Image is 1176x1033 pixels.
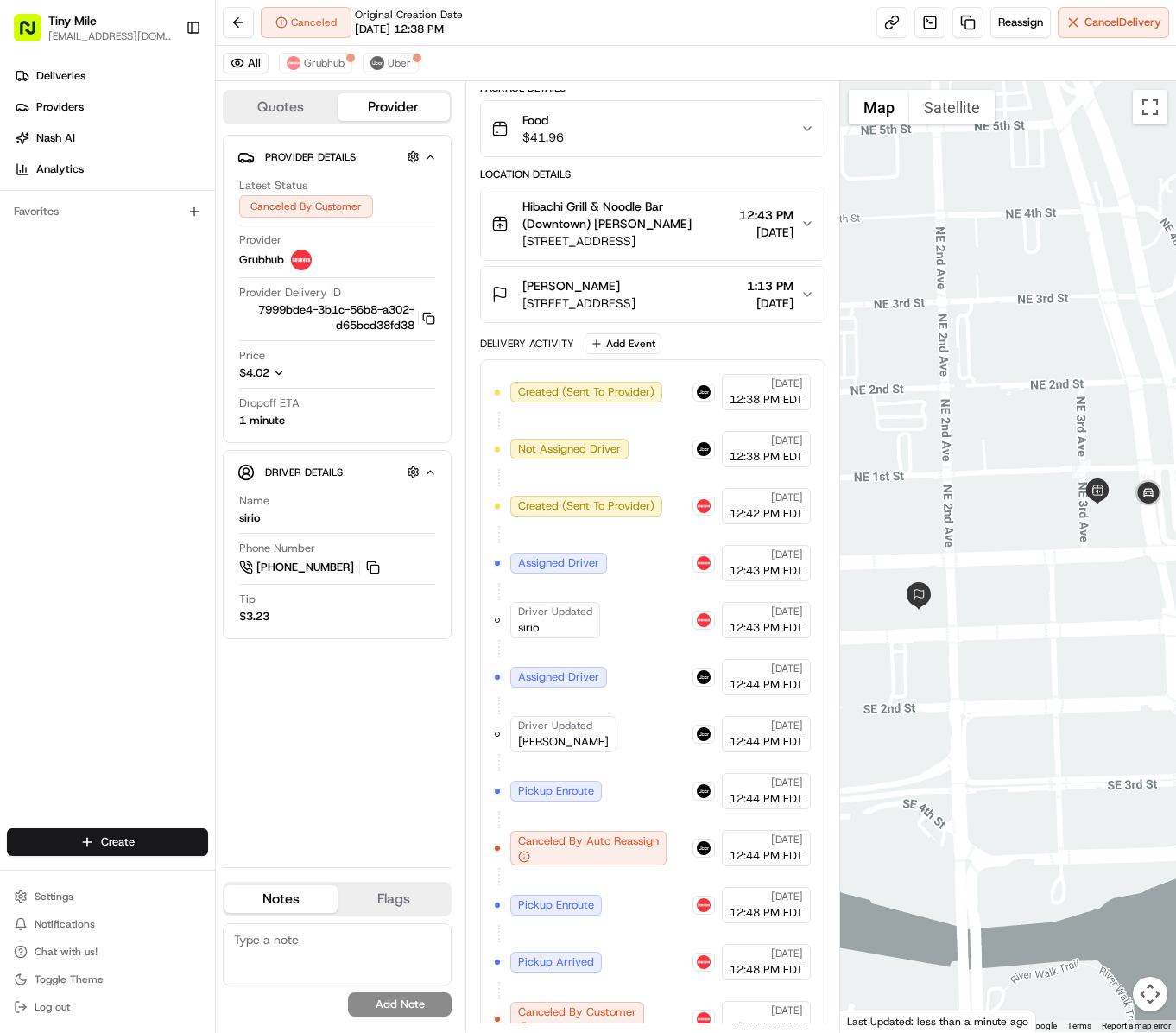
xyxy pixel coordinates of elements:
[518,719,592,732] span: Driver Updated
[730,962,803,978] span: 12:48 PM EDT
[239,252,284,268] span: Grubhub
[17,254,31,268] div: 📗
[35,945,98,959] span: Chat with us!
[237,458,437,486] button: Driver Details
[518,384,654,400] span: Created (Sent To Provider)
[697,385,711,399] img: uber-new-logo.jpeg
[522,277,620,295] span: [PERSON_NAME]
[48,12,97,29] button: Tiny Mile
[7,912,208,936] button: Notifications
[697,499,711,513] img: 5e692f75ce7d37001a5d71f1
[7,995,208,1019] button: Log out
[518,897,594,913] span: Pickup Enroute
[771,662,803,675] span: [DATE]
[17,71,314,98] p: Welcome 👋
[239,365,269,380] span: $4.02
[481,187,825,260] button: Hibachi Grill & Noodle Bar (Downtown) [PERSON_NAME][STREET_ADDRESS]12:43 PM[DATE]
[35,1000,70,1014] span: Log out
[239,396,300,411] span: Dropoff ETA
[59,167,283,184] div: Start new chat
[122,294,209,307] a: Powered byPylon
[363,53,419,73] button: Uber
[697,784,711,798] img: uber-new-logo.jpeg
[224,93,338,121] button: Quotes
[146,254,160,268] div: 💻
[10,245,139,276] a: 📗Knowledge Base
[7,828,208,856] button: Create
[481,267,825,322] button: [PERSON_NAME][STREET_ADDRESS]1:13 PM[DATE]
[747,295,793,312] span: [DATE]
[730,677,803,693] span: 12:44 PM EDT
[36,68,85,84] span: Deliveries
[172,295,209,307] span: Pylon
[730,905,803,921] span: 12:48 PM EDT
[480,168,825,181] div: Location Details
[7,62,215,90] a: Deliveries
[7,7,179,48] button: Tiny Mile[EMAIL_ADDRESS][DOMAIN_NAME]
[585,333,661,354] button: Add Event
[1067,1021,1091,1030] a: Terms (opens in new tab)
[697,898,711,912] img: 5e692f75ce7d37001a5d71f1
[239,592,256,607] span: Tip
[291,250,312,270] img: 5e692f75ce7d37001a5d71f1
[522,198,732,232] span: Hibachi Grill & Noodle Bar (Downtown) [PERSON_NAME]
[139,245,284,276] a: 💻API Documentation
[730,506,803,522] span: 12:42 PM EDT
[17,19,52,54] img: Nash
[518,954,594,970] span: Pickup Arrived
[1133,977,1167,1011] button: Map camera controls
[1084,15,1161,30] span: Cancel Delivery
[522,111,564,129] span: Food
[261,7,351,38] button: Canceled
[739,206,793,224] span: 12:43 PM
[849,90,909,124] button: Show street map
[239,232,281,248] span: Provider
[355,8,463,22] span: Original Creation Date
[730,563,803,579] span: 12:43 PM EDT
[294,172,314,193] button: Start new chat
[730,449,803,465] span: 12:38 PM EDT
[48,29,172,43] button: [EMAIL_ADDRESS][DOMAIN_NAME]
[518,833,659,849] span: Canceled By Auto Reassign
[771,776,803,789] span: [DATE]
[17,167,48,198] img: 1736555255976-a54dd68f-1ca7-489b-9aae-adbdc363a1c4
[163,252,277,269] span: API Documentation
[522,232,732,250] span: [STREET_ADDRESS]
[36,130,75,146] span: Nash AI
[771,719,803,732] span: [DATE]
[840,1011,1036,1032] div: Last Updated: less than a minute ago
[279,53,352,73] button: Grubhub
[518,734,609,750] span: [PERSON_NAME]
[518,783,594,799] span: Pickup Enroute
[697,442,711,456] img: uber-new-logo.jpeg
[771,548,803,561] span: [DATE]
[35,973,104,986] span: Toggle Theme
[697,613,711,627] img: 5e692f75ce7d37001a5d71f1
[998,15,1043,30] span: Reassign
[730,392,803,408] span: 12:38 PM EDT
[771,605,803,618] span: [DATE]
[36,99,84,115] span: Providers
[7,93,215,121] a: Providers
[697,841,711,855] img: uber-new-logo.jpeg
[730,791,803,807] span: 12:44 PM EDT
[239,609,269,624] div: $3.23
[36,162,84,177] span: Analytics
[697,727,711,741] img: uber-new-logo.jpeg
[59,184,218,198] div: We're available if you need us!
[518,1004,636,1020] span: Canceled By Customer
[697,556,711,570] img: 5e692f75ce7d37001a5d71f1
[730,848,803,864] span: 12:44 PM EDT
[481,101,825,156] button: Food$41.96
[771,491,803,504] span: [DATE]
[239,178,307,193] span: Latest Status
[239,365,391,381] button: $4.02
[518,498,654,514] span: Created (Sent To Provider)
[909,90,995,124] button: Show satellite imagery
[101,834,135,850] span: Create
[355,22,444,37] span: [DATE] 12:38 PM
[518,555,599,571] span: Assigned Driver
[1058,7,1169,38] button: CancelDelivery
